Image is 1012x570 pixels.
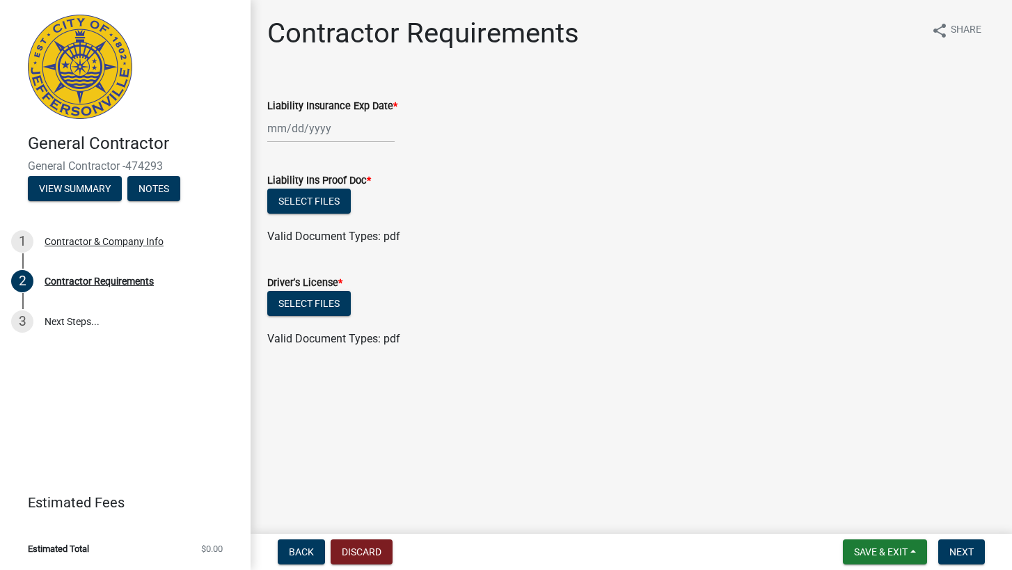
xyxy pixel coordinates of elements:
h4: General Contractor [28,134,239,154]
button: Back [278,539,325,564]
button: Next [938,539,985,564]
div: Contractor Requirements [45,276,154,286]
div: 2 [11,270,33,292]
span: Estimated Total [28,544,89,553]
button: Notes [127,176,180,201]
span: Valid Document Types: pdf [267,332,400,345]
input: mm/dd/yyyy [267,114,395,143]
span: Valid Document Types: pdf [267,230,400,243]
span: Back [289,546,314,557]
div: 3 [11,310,33,333]
img: City of Jeffersonville, Indiana [28,15,132,119]
i: share [931,22,948,39]
button: View Summary [28,176,122,201]
button: Discard [331,539,393,564]
button: Save & Exit [843,539,927,564]
span: $0.00 [201,544,223,553]
label: Liability Ins Proof Doc [267,176,371,186]
h1: Contractor Requirements [267,17,579,50]
span: Share [951,22,981,39]
wm-modal-confirm: Summary [28,184,122,195]
label: Driver's License [267,278,342,288]
span: General Contractor -474293 [28,159,223,173]
div: 1 [11,230,33,253]
wm-modal-confirm: Notes [127,184,180,195]
a: Estimated Fees [11,489,228,516]
span: Next [949,546,974,557]
button: Select files [267,189,351,214]
div: Contractor & Company Info [45,237,164,246]
button: Select files [267,291,351,316]
span: Save & Exit [854,546,908,557]
label: Liability Insurance Exp Date [267,102,397,111]
button: shareShare [920,17,993,44]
